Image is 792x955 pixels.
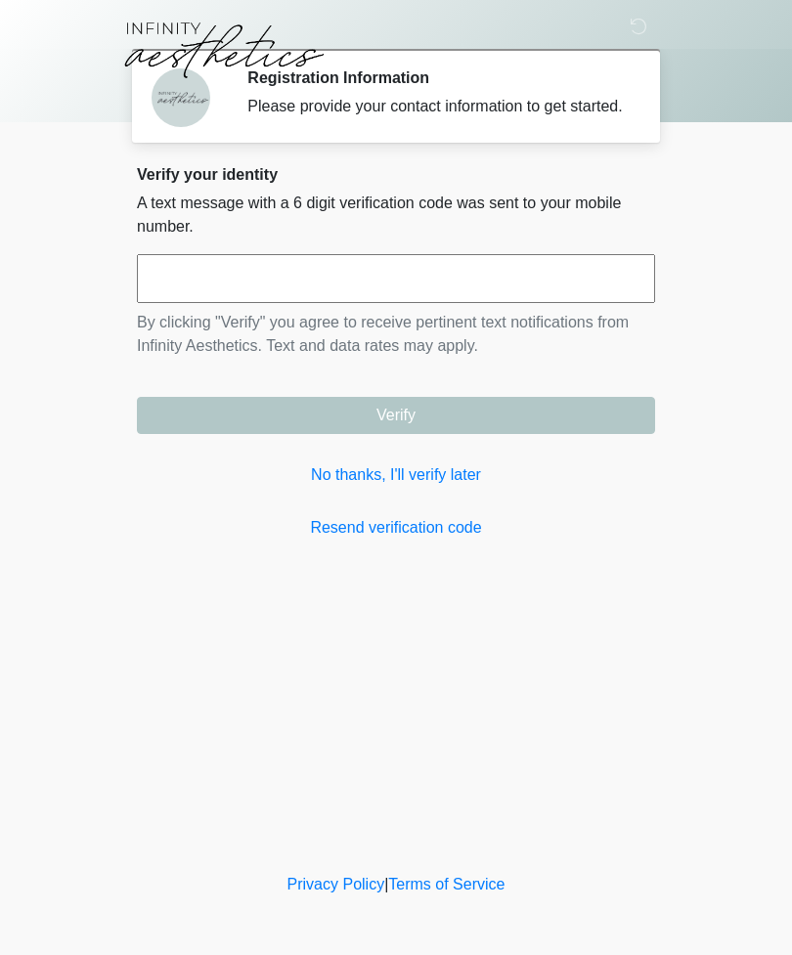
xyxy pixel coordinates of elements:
a: Resend verification code [137,516,655,540]
a: Privacy Policy [287,876,385,892]
h2: Verify your identity [137,165,655,184]
img: Infinity Aesthetics Logo [117,15,329,83]
p: By clicking "Verify" you agree to receive pertinent text notifications from Infinity Aesthetics. ... [137,311,655,358]
button: Verify [137,397,655,434]
img: Agent Avatar [152,68,210,127]
a: | [384,876,388,892]
p: A text message with a 6 digit verification code was sent to your mobile number. [137,192,655,239]
a: Terms of Service [388,876,505,892]
a: No thanks, I'll verify later [137,463,655,487]
div: Please provide your contact information to get started. [247,95,626,118]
